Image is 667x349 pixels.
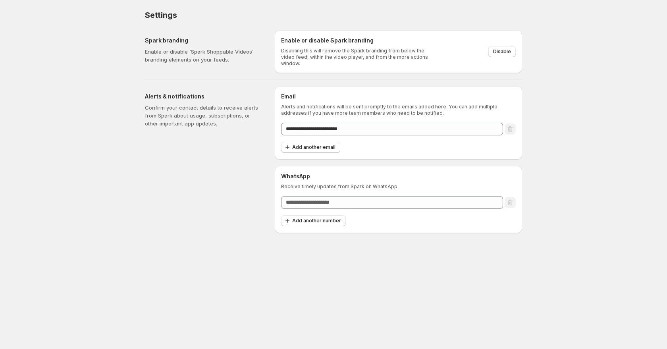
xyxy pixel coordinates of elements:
[488,46,516,57] button: Disable
[493,48,511,55] span: Disable
[145,10,177,20] span: Settings
[281,215,346,226] button: Add another number
[145,104,262,127] p: Confirm your contact details to receive alerts from Spark about usage, subscriptions, or other im...
[281,172,516,180] h6: WhatsApp
[145,93,262,100] h5: Alerts & notifications
[281,142,340,153] button: Add another email
[145,37,262,44] h5: Spark branding
[292,144,335,150] span: Add another email
[281,93,516,100] h6: Email
[145,48,262,64] p: Enable or disable ‘Spark Shoppable Videos’ branding elements on your feeds.
[281,37,433,44] h6: Enable or disable Spark branding
[281,48,433,67] p: Disabling this will remove the Spark branding from below the video feed, within the video player,...
[281,183,516,190] p: Receive timely updates from Spark on WhatsApp.
[292,218,341,224] span: Add another number
[281,104,516,116] p: Alerts and notifications will be sent promptly to the emails added here. You can add multiple add...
